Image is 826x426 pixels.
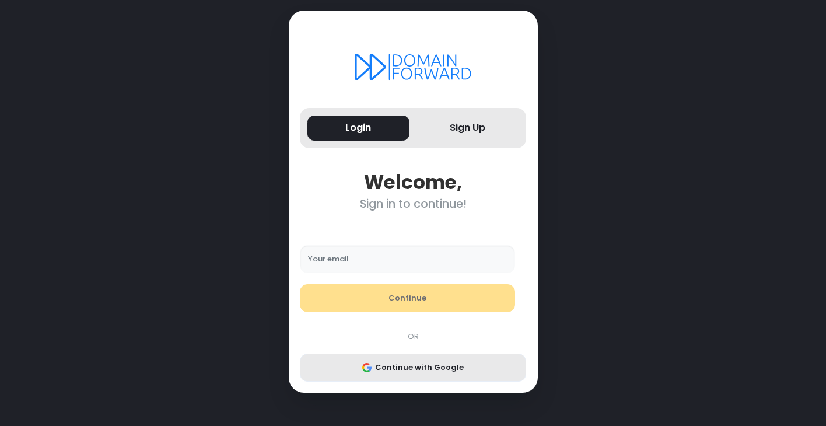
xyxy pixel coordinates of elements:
[307,116,409,141] button: Login
[417,116,519,141] button: Sign Up
[294,331,532,343] div: OR
[300,171,526,194] div: Welcome,
[300,354,526,382] button: Continue with Google
[300,197,526,211] div: Sign in to continue!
